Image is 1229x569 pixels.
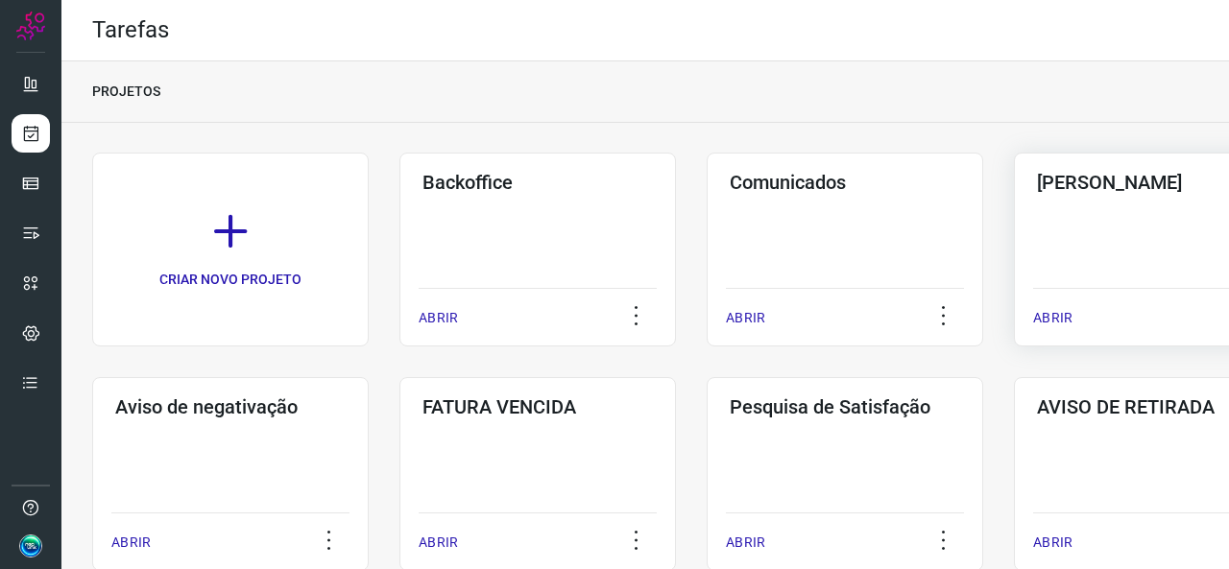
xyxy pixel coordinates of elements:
p: PROJETOS [92,82,160,102]
p: ABRIR [1033,308,1072,328]
p: ABRIR [1033,533,1072,553]
h3: Pesquisa de Satisfação [730,395,960,418]
p: ABRIR [726,308,765,328]
h3: Backoffice [422,171,653,194]
p: ABRIR [726,533,765,553]
p: ABRIR [419,533,458,553]
h3: Aviso de negativação [115,395,346,418]
img: Logo [16,12,45,40]
p: ABRIR [419,308,458,328]
h3: Comunicados [730,171,960,194]
h2: Tarefas [92,16,169,44]
h3: FATURA VENCIDA [422,395,653,418]
p: CRIAR NOVO PROJETO [159,270,301,290]
p: ABRIR [111,533,151,553]
img: b169ae883a764c14770e775416c273a7.jpg [19,534,42,557]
